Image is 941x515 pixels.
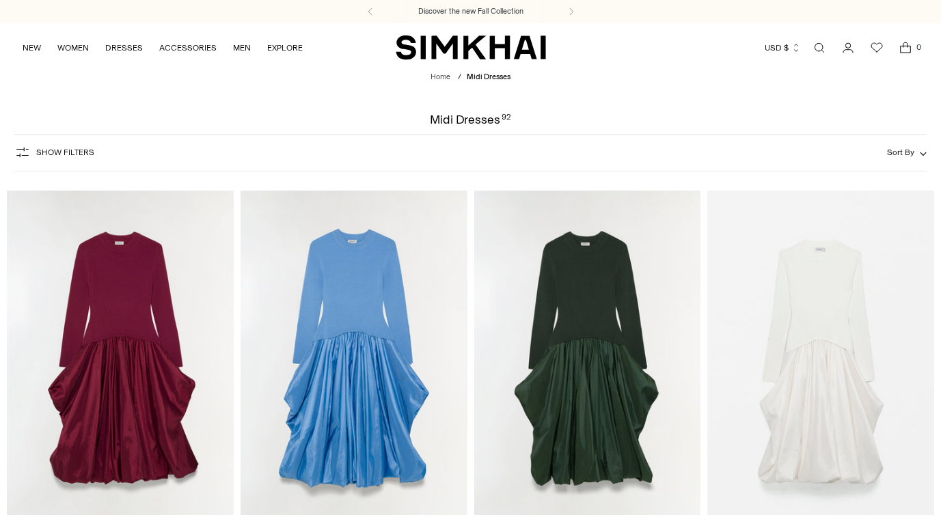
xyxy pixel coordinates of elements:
a: MEN [233,33,251,63]
nav: breadcrumbs [431,72,510,83]
a: DRESSES [105,33,143,63]
a: ACCESSORIES [159,33,217,63]
a: Open search modal [806,34,833,61]
div: 92 [502,113,511,126]
a: SIMKHAI [396,34,546,61]
a: Wishlist [863,34,890,61]
a: Open cart modal [892,34,919,61]
a: WOMEN [57,33,89,63]
button: Sort By [887,145,927,160]
span: Show Filters [36,148,94,157]
button: Show Filters [14,141,94,163]
a: NEW [23,33,41,63]
button: USD $ [765,33,801,63]
span: 0 [912,41,925,53]
div: / [458,72,461,83]
a: Home [431,72,450,81]
a: Discover the new Fall Collection [418,6,523,17]
span: Sort By [887,148,914,157]
a: EXPLORE [267,33,303,63]
h1: Midi Dresses [430,113,510,126]
span: Midi Dresses [467,72,510,81]
a: Go to the account page [834,34,862,61]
